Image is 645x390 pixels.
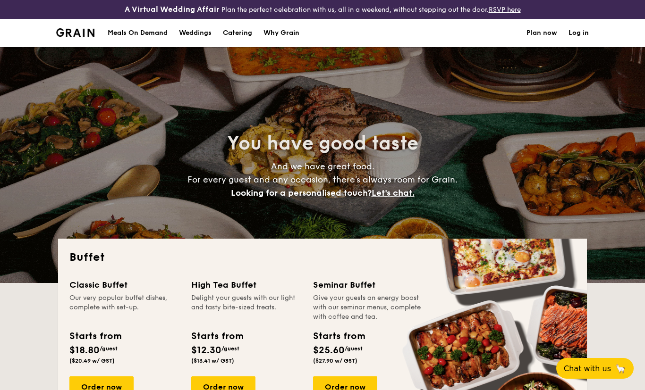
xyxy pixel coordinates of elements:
[556,358,634,379] button: Chat with us🦙
[100,345,118,352] span: /guest
[345,345,363,352] span: /guest
[526,19,557,47] a: Plan now
[313,329,365,343] div: Starts from
[313,278,424,291] div: Seminar Buffet
[173,19,217,47] a: Weddings
[69,293,180,322] div: Our very popular buffet dishes, complete with set-up.
[56,28,94,37] a: Logotype
[372,188,415,198] span: Let's chat.
[231,188,372,198] span: Looking for a personalised touch?
[191,293,302,322] div: Delight your guests with our light and tasty bite-sized treats.
[108,4,538,15] div: Plan the perfect celebration with us, all in a weekend, without stepping out the door.
[313,293,424,322] div: Give your guests an energy boost with our seminar menus, complete with coffee and tea.
[69,250,576,265] h2: Buffet
[313,357,357,364] span: ($27.90 w/ GST)
[56,28,94,37] img: Grain
[69,278,180,291] div: Classic Buffet
[187,161,458,198] span: And we have great food. For every guest and any occasion, there’s always room for Grain.
[125,4,220,15] h4: A Virtual Wedding Affair
[191,357,234,364] span: ($13.41 w/ GST)
[569,19,589,47] a: Log in
[69,329,121,343] div: Starts from
[564,364,611,373] span: Chat with us
[69,357,115,364] span: ($20.49 w/ GST)
[191,329,243,343] div: Starts from
[191,345,221,356] span: $12.30
[615,363,626,374] span: 🦙
[217,19,258,47] a: Catering
[258,19,305,47] a: Why Grain
[313,345,345,356] span: $25.60
[223,19,252,47] h1: Catering
[69,345,100,356] span: $18.80
[102,19,173,47] a: Meals On Demand
[179,19,212,47] div: Weddings
[263,19,299,47] div: Why Grain
[489,6,521,14] a: RSVP here
[108,19,168,47] div: Meals On Demand
[227,132,418,155] span: You have good taste
[191,278,302,291] div: High Tea Buffet
[221,345,239,352] span: /guest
